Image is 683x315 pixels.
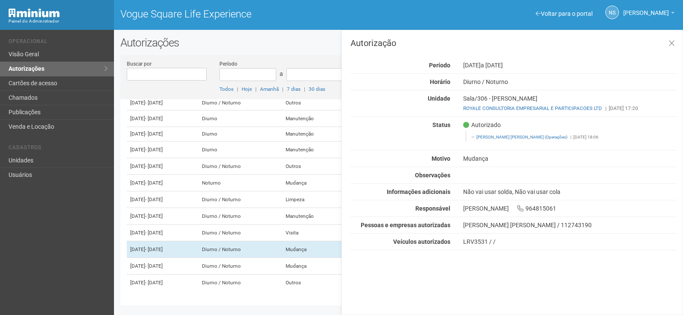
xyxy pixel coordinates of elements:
span: - [DATE] [145,230,163,236]
img: Minium [9,9,60,17]
span: a [280,70,283,77]
span: - [DATE] [145,246,163,252]
td: [DATE] [127,191,199,208]
div: [PERSON_NAME] [PERSON_NAME] / 112743190 [463,221,676,229]
strong: Horário [430,78,450,85]
td: [DATE] [127,110,199,127]
td: Mudança [282,175,346,191]
a: Voltar para o portal [536,10,593,17]
span: Autorizado [463,121,501,129]
td: [DATE] [127,158,199,175]
a: Hoje [242,86,252,92]
span: - [DATE] [145,263,163,269]
td: [DATE] [127,208,199,225]
span: | [304,86,305,92]
td: Mudança [282,241,346,258]
span: - [DATE] [145,147,163,153]
td: Manutenção [282,142,346,158]
span: | [237,86,238,92]
strong: Pessoas e empresas autorizadas [361,222,450,228]
span: - [DATE] [145,100,163,106]
td: Diurno / Noturno [198,191,282,208]
strong: Motivo [432,155,450,162]
span: | [282,86,283,92]
span: - [DATE] [145,163,163,169]
label: Buscar por [127,60,152,68]
div: Diurno / Noturno [457,78,683,86]
td: Diurno [198,142,282,158]
td: [DATE] [127,241,199,258]
div: [PERSON_NAME] 964815061 [457,205,683,212]
h3: Autorização [350,39,676,47]
strong: Responsável [415,205,450,212]
strong: Status [432,121,450,128]
td: Mudança [282,258,346,275]
td: Noturno [198,175,282,191]
td: [DATE] [127,225,199,241]
a: 7 dias [287,86,301,92]
span: | [570,135,571,139]
strong: Unidade [428,95,450,102]
a: NS [605,6,619,19]
td: Diurno / Noturno [198,158,282,175]
td: Diurno [198,110,282,127]
a: Amanhã [260,86,279,92]
strong: Informações adicionais [387,188,450,195]
div: [DATE] 17:20 [463,104,676,112]
td: Outros [282,275,346,291]
div: [DATE] [457,61,683,69]
td: Visita [282,225,346,241]
td: Diurno / Noturno [198,275,282,291]
td: Outros [282,96,346,110]
a: ROYALE CONSULTORIA EMPRESARIAL E PARTICIPACOES LTD [463,105,602,111]
li: Operacional [9,38,108,47]
span: - [DATE] [145,116,163,121]
strong: Observações [415,172,450,179]
a: [PERSON_NAME] [623,11,674,17]
a: Todos [219,86,234,92]
td: Manutenção [282,110,346,127]
td: [DATE] [127,96,199,110]
td: [DATE] [127,175,199,191]
td: [DATE] [127,258,199,275]
div: Não vai usar solda, Não vai usar cola [457,188,683,196]
td: Diurno [198,127,282,142]
td: Diurno / Noturno [198,241,282,258]
span: | [255,86,257,92]
td: Manutenção [282,127,346,142]
span: a [DATE] [481,62,503,69]
td: [DATE] [127,142,199,158]
footer: [DATE] 18:06 [471,134,671,140]
strong: Período [429,62,450,69]
td: Diurno / Noturno [198,225,282,241]
div: LRV3531 / / [463,238,676,246]
div: Painel do Administrador [9,17,108,25]
li: Cadastros [9,144,108,153]
a: 30 dias [309,86,325,92]
td: Outros [282,158,346,175]
span: - [DATE] [145,131,163,137]
td: Diurno / Noturno [198,258,282,275]
span: Nicolle Silva [623,1,669,16]
a: [PERSON_NAME] [PERSON_NAME] (Operações) [476,135,567,139]
span: - [DATE] [145,180,163,186]
div: Sala/306 - [PERSON_NAME] [457,95,683,112]
label: Período [219,60,237,68]
td: Limpeza [282,191,346,208]
span: | [605,105,607,111]
td: [DATE] [127,127,199,142]
td: Manutenção [282,208,346,225]
strong: Veículos autorizados [393,238,450,245]
span: - [DATE] [145,213,163,219]
td: [DATE] [127,275,199,291]
h2: Autorizações [120,36,677,49]
span: - [DATE] [145,197,163,202]
td: Diurno / Noturno [198,96,282,110]
div: Mudança [457,155,683,162]
td: Diurno / Noturno [198,208,282,225]
span: - [DATE] [145,280,163,286]
h1: Vogue Square Life Experience [120,9,392,20]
